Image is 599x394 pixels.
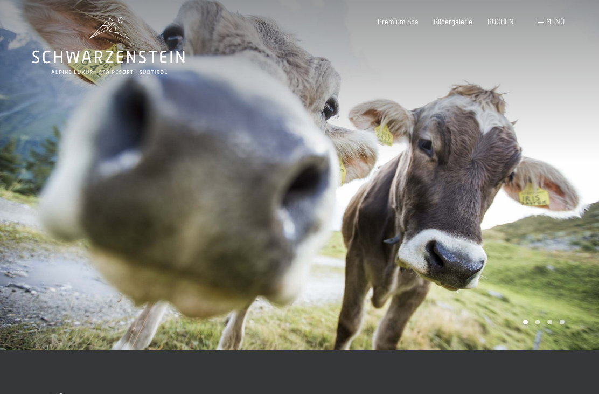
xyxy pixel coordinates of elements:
div: Carousel Page 4 [560,320,565,324]
div: Carousel Page 2 [535,320,540,324]
a: Bildergalerie [434,17,472,26]
a: BUCHEN [487,17,514,26]
div: Carousel Page 1 (Current Slide) [523,320,528,324]
span: Menü [546,17,565,26]
div: Carousel Page 3 [547,320,552,324]
a: Premium Spa [378,17,419,26]
div: Carousel Pagination [519,320,565,324]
